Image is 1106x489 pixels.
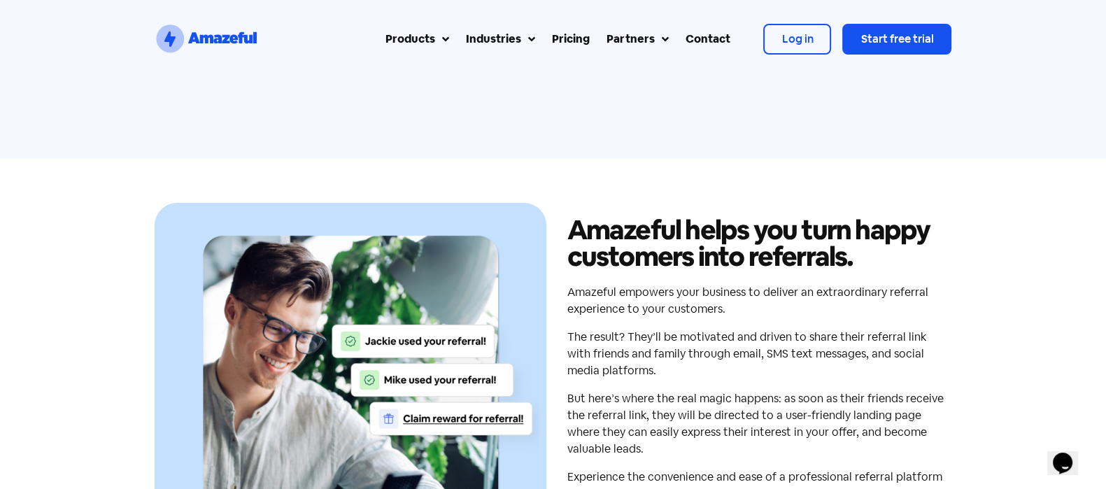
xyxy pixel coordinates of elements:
[552,31,590,48] div: Pricing
[598,22,676,56] a: Partners
[567,329,945,379] p: The result? They’ll be motivated and driven to share their referral link with friends and family ...
[685,31,730,48] div: Contact
[607,31,654,48] div: Partners
[1047,433,1092,475] iframe: chat widget
[860,31,933,46] span: Start free trial
[544,22,598,56] a: Pricing
[676,22,738,56] a: Contact
[154,22,259,56] a: SVG link
[466,31,521,48] div: Industries
[763,24,831,55] a: Log in
[567,284,945,318] p: Amazeful empowers your business to deliver an extraordinary referral experience to your customers.
[567,217,945,270] h2: Amazeful helps you turn happy customers into referrals.
[842,24,951,55] a: Start free trial
[781,31,813,46] span: Log in
[458,22,544,56] a: Industries
[377,22,458,56] a: Products
[567,390,945,458] p: But here’s where the real magic happens: as soon as their friends receive the referral link, they...
[385,31,435,48] div: Products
